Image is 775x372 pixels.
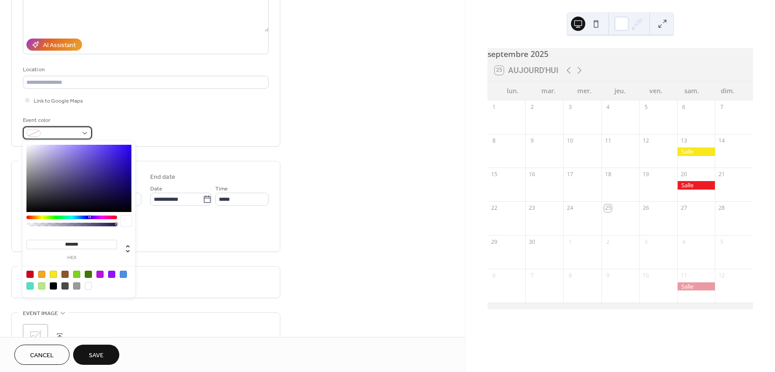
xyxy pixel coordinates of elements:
[85,282,92,290] div: #FFFFFF
[718,204,726,212] div: 28
[718,171,726,178] div: 21
[528,238,536,246] div: 30
[604,238,612,246] div: 2
[642,238,650,246] div: 3
[150,184,162,194] span: Date
[718,137,726,145] div: 14
[677,181,715,189] div: Salle
[528,103,536,111] div: 2
[680,103,688,111] div: 6
[604,103,612,111] div: 4
[61,282,69,290] div: #4A4A4A
[14,345,70,365] button: Cancel
[23,65,267,74] div: Location
[642,103,650,111] div: 5
[528,137,536,145] div: 9
[566,137,574,145] div: 10
[566,171,574,178] div: 17
[680,272,688,279] div: 11
[718,238,726,246] div: 5
[50,282,57,290] div: #000000
[718,272,726,279] div: 12
[89,351,104,360] span: Save
[490,171,498,178] div: 15
[85,271,92,278] div: #417505
[30,351,54,360] span: Cancel
[73,271,80,278] div: #7ED321
[23,309,58,318] span: Event image
[488,48,753,60] div: septembre 2025
[680,238,688,246] div: 4
[26,255,117,260] label: hex
[718,103,726,111] div: 7
[38,271,45,278] div: #F5A623
[638,82,674,100] div: ven.
[215,184,228,194] span: Time
[604,137,612,145] div: 11
[531,82,566,100] div: mar.
[23,324,48,349] div: ;
[710,82,746,100] div: dim.
[43,41,76,50] div: AI Assistant
[604,272,612,279] div: 9
[120,271,127,278] div: #4A90E2
[566,82,602,100] div: mer.
[528,204,536,212] div: 23
[566,103,574,111] div: 3
[490,272,498,279] div: 6
[566,204,574,212] div: 24
[566,238,574,246] div: 1
[26,39,82,51] button: AI Assistant
[495,82,531,100] div: lun.
[680,171,688,178] div: 20
[528,272,536,279] div: 7
[26,282,34,290] div: #50E3C2
[23,116,90,125] div: Event color
[680,204,688,212] div: 27
[73,282,80,290] div: #9B9B9B
[34,96,83,106] span: Link to Google Maps
[602,82,638,100] div: jeu.
[61,271,69,278] div: #8B572A
[490,137,498,145] div: 8
[108,271,115,278] div: #9013FE
[150,173,175,182] div: End date
[96,271,104,278] div: #BD10E0
[674,82,710,100] div: sam.
[566,272,574,279] div: 8
[38,282,45,290] div: #B8E986
[642,272,650,279] div: 10
[677,147,715,156] div: Salle
[604,171,612,178] div: 18
[604,204,612,212] div: 25
[73,345,119,365] button: Save
[677,282,715,290] div: Salle
[642,137,650,145] div: 12
[642,171,650,178] div: 19
[528,171,536,178] div: 16
[490,238,498,246] div: 29
[26,271,34,278] div: #D0021B
[642,204,650,212] div: 26
[490,204,498,212] div: 22
[490,103,498,111] div: 1
[50,271,57,278] div: #F8E71C
[680,137,688,145] div: 13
